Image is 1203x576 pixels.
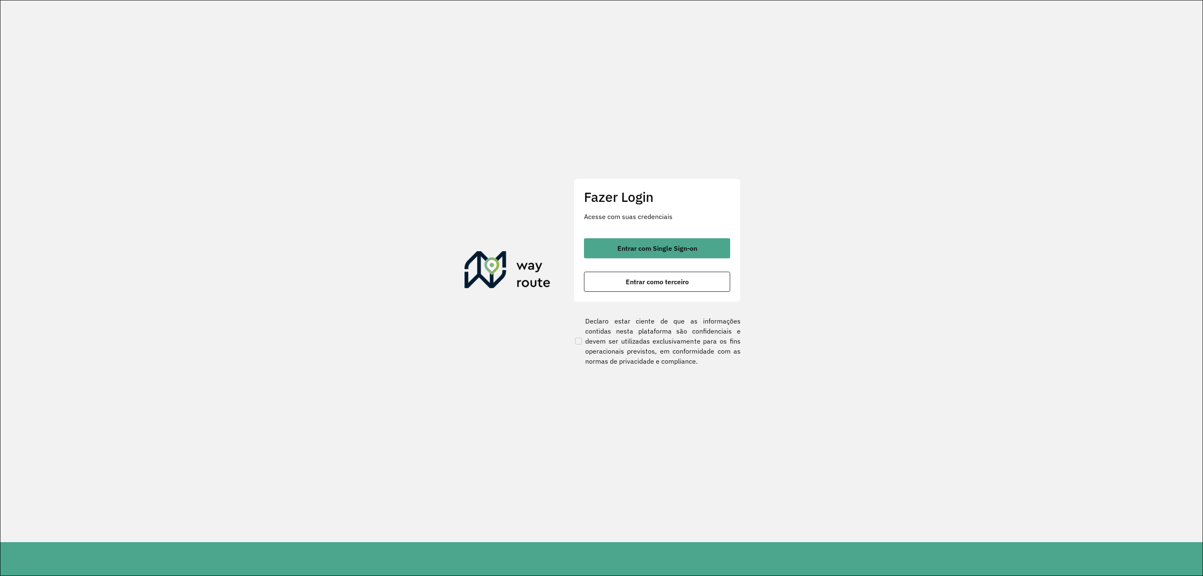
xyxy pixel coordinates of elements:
button: button [584,238,730,258]
h2: Fazer Login [584,189,730,205]
span: Entrar com Single Sign-on [617,245,697,252]
img: Roteirizador AmbevTech [464,251,551,291]
span: Entrar como terceiro [626,278,689,285]
p: Acesse com suas credenciais [584,212,730,222]
label: Declaro estar ciente de que as informações contidas nesta plataforma são confidenciais e devem se... [574,316,741,366]
button: button [584,272,730,292]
